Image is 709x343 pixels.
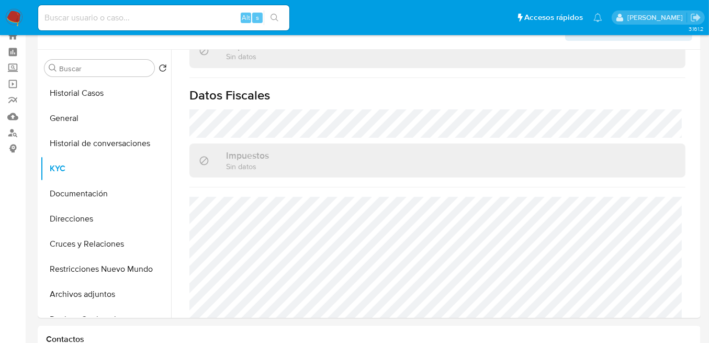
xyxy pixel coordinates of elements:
button: KYC [40,156,171,181]
a: Salir [690,12,701,23]
button: Historial de conversaciones [40,131,171,156]
button: search-icon [264,10,285,25]
p: Sin datos [226,51,336,61]
input: Buscar [59,64,150,73]
p: Sin datos [226,161,269,171]
p: erika.juarez@mercadolibre.com.mx [627,13,687,23]
button: Devices Geolocation [40,307,171,332]
button: Volver al orden por defecto [159,64,167,75]
span: 3.161.2 [689,25,704,33]
button: General [40,106,171,131]
button: Documentación [40,181,171,206]
div: Dependientes EconómicosSin datos [189,34,685,68]
a: Notificaciones [593,13,602,22]
button: Restricciones Nuevo Mundo [40,257,171,282]
h3: Impuestos [226,150,269,161]
h3: Dependientes Económicos [226,40,336,52]
h1: Datos Fiscales [189,87,685,103]
button: Cruces y Relaciones [40,231,171,257]
span: s [256,13,259,23]
button: Historial Casos [40,81,171,106]
button: Archivos adjuntos [40,282,171,307]
div: ImpuestosSin datos [189,143,685,178]
button: Direcciones [40,206,171,231]
button: Buscar [49,64,57,72]
span: Alt [242,13,250,23]
span: Accesos rápidos [524,12,583,23]
input: Buscar usuario o caso... [38,11,289,25]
